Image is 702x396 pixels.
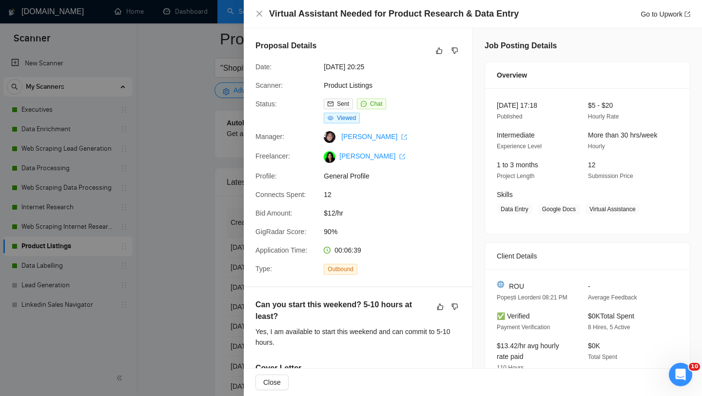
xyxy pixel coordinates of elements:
span: $5 - $20 [588,101,613,109]
span: - [588,282,590,290]
a: [PERSON_NAME] export [341,133,407,140]
span: 8 Hires, 5 Active [588,324,630,331]
span: Profile: [255,172,277,180]
span: Type: [255,265,272,273]
span: Payment Verification [497,324,550,331]
span: Popești Leordeni 08:21 PM [497,294,567,301]
span: close [255,10,263,18]
span: GigRadar Score: [255,228,306,236]
span: like [436,47,443,55]
h5: Can you start this weekend? 5-10 hours at least? [255,299,430,322]
span: ROU [509,281,524,292]
span: like [437,303,444,311]
span: eye [328,115,333,121]
span: Project Length [497,173,534,179]
a: [PERSON_NAME] export [339,152,405,160]
span: Experience Level [497,143,542,150]
span: Bid Amount: [255,209,292,217]
iframe: Intercom live chat [669,363,692,386]
span: Viewed [337,115,356,121]
span: Close [263,377,281,388]
h5: Cover Letter [255,362,301,374]
span: Overview [497,70,527,80]
span: Scanner: [255,81,283,89]
span: 110 Hours [497,364,524,371]
span: export [684,11,690,17]
span: Google Docs [538,204,580,215]
span: 00:06:39 [334,246,361,254]
span: message [361,101,367,107]
button: Close [255,10,263,18]
h4: Virtual Assistant Needed for Product Research & Data Entry [269,8,519,20]
span: $12/hr [324,208,470,218]
span: dislike [451,47,458,55]
span: 12 [588,161,596,169]
span: Sent [337,100,349,107]
button: like [433,45,445,57]
span: [DATE] 20:25 [324,61,470,72]
span: [DATE] 17:18 [497,101,537,109]
span: Virtual Assistance [585,204,640,215]
span: Outbound [324,264,357,275]
span: Application Time: [255,246,308,254]
span: Status: [255,100,277,108]
span: export [401,134,407,140]
span: 90% [324,226,470,237]
button: Close [255,375,289,390]
span: dislike [451,303,458,311]
span: Chat [370,100,382,107]
button: dislike [449,45,461,57]
span: Average Feedback [588,294,637,301]
button: like [434,301,446,313]
span: Freelancer: [255,152,290,160]
img: c1goVuP_CWJl2YRc4NUJek8H-qrzILrYI06Y4UPcPuP5RvAGnc1CI6AQhfAW2sQ7Vf [324,151,335,163]
span: $0K [588,342,600,350]
span: Hourly Rate [588,113,619,120]
h5: Proposal Details [255,40,316,52]
span: mail [328,101,333,107]
span: ✅ Verified [497,312,530,320]
span: 12 [324,189,470,200]
span: $13.42/hr avg hourly rate paid [497,342,559,360]
span: $0K Total Spent [588,312,634,320]
span: Connects Spent: [255,191,306,198]
span: export [399,154,405,159]
span: Skills [497,191,513,198]
span: clock-circle [324,247,331,254]
span: Data Entry [497,204,532,215]
span: More than 30 hrs/week [588,131,657,139]
div: Yes, I am available to start this weekend and can commit to 5-10 hours. [255,326,461,348]
span: 10 [689,363,700,371]
span: Published [497,113,523,120]
span: Total Spent [588,354,617,360]
span: Product Listings [324,80,470,91]
button: dislike [449,301,461,313]
span: General Profile [324,171,470,181]
img: 🌐 [497,281,504,288]
span: Submission Price [588,173,633,179]
span: Intermediate [497,131,535,139]
span: Manager: [255,133,284,140]
div: Client Details [497,243,678,269]
h5: Job Posting Details [485,40,557,52]
span: 1 to 3 months [497,161,538,169]
span: Date: [255,63,272,71]
span: Hourly [588,143,605,150]
a: Go to Upworkexport [641,10,690,18]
